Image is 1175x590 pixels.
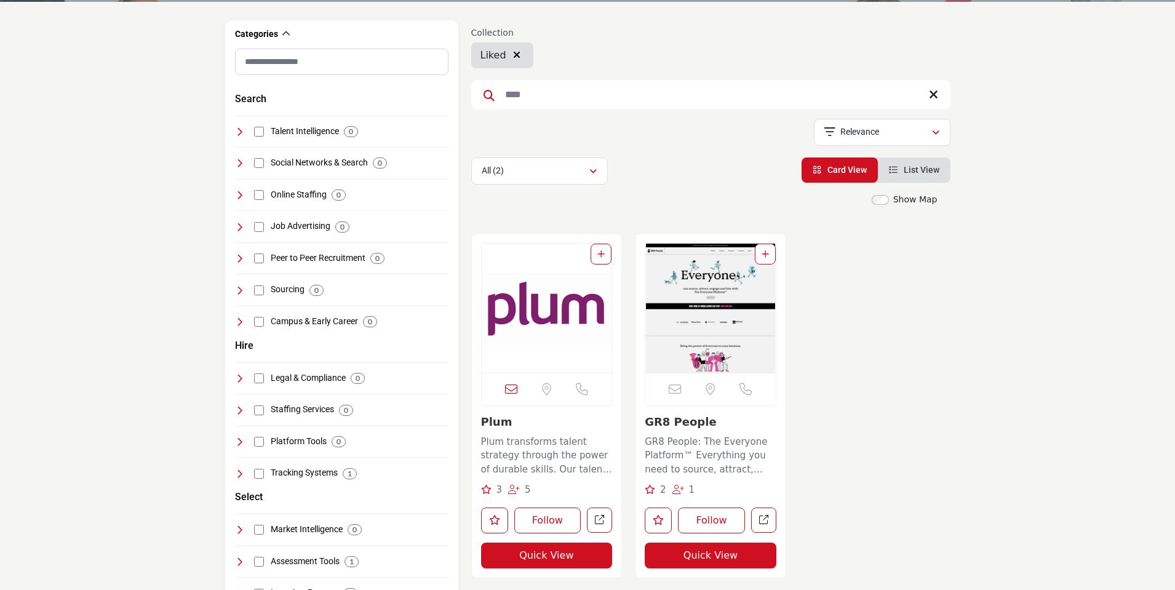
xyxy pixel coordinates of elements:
[356,374,360,383] b: 0
[904,165,939,175] span: List View
[332,436,346,447] div: 0 Results For Platform Tools
[344,126,358,137] div: 0 Results For Talent Intelligence
[271,524,343,536] h4: Market Intelligence: Tools and services providing insights into labor market trends, talent pools...
[645,508,672,533] button: Like listing
[235,49,448,75] input: Search Category
[514,508,581,533] button: Follow
[332,189,346,201] div: 0 Results For Online Staffing
[254,253,264,263] input: Select Peer to Peer Recruitment checkbox
[814,119,950,146] button: Relevance
[254,525,264,535] input: Select Market Intelligence checkbox
[525,484,531,495] span: 5
[339,405,353,416] div: 0 Results For Staffing Services
[368,317,372,326] b: 0
[337,191,341,199] b: 0
[751,508,776,533] a: Open gr8-people in new tab
[235,28,278,41] h2: Categories
[349,127,353,136] b: 0
[363,316,377,327] div: 0 Results For Campus & Early Career
[827,165,867,175] span: Card View
[889,165,939,175] a: View List
[254,285,264,295] input: Select Sourcing checkbox
[254,373,264,383] input: Select Legal & Compliance checkbox
[254,437,264,447] input: Select Platform Tools checkbox
[351,373,365,384] div: 0 Results For Legal & Compliance
[271,189,327,201] h4: Online Staffing: Digital platforms specializing in the staffing of temporary, contract, and conti...
[254,317,264,327] input: Select Campus & Early Career checkbox
[471,157,608,185] button: All (2)
[840,126,879,138] p: Relevance
[481,435,613,477] p: Plum transforms talent strategy through the power of durable skills. Our talent assessment helps ...
[254,405,264,415] input: Select Staffing Services checkbox
[271,467,338,479] h4: Tracking Systems: Systems for tracking and managing candidate applications, interviews, and onboa...
[271,220,330,233] h4: Job Advertising: Platforms and strategies for advertising job openings to attract a wide range of...
[813,165,867,175] a: View Card
[340,223,345,231] b: 0
[373,157,387,169] div: 0 Results For Social Networks & Search
[482,244,612,373] img: Plum
[471,28,533,38] h6: Collection
[689,484,695,495] span: 1
[271,316,358,328] h4: Campus & Early Career: Programs and platforms focusing on recruitment and career development for ...
[271,372,346,385] h4: Legal & Compliance: Resources and services ensuring recruitment practices comply with legal and r...
[481,508,508,533] button: Like listing
[597,249,605,259] a: Add To List
[660,484,666,495] span: 2
[481,543,613,568] button: Quick View
[345,556,359,567] div: 1 Results For Assessment Tools
[471,80,950,110] input: Search Keyword
[762,249,769,259] a: Add To List
[349,557,354,566] b: 1
[508,483,531,497] div: Followers
[496,484,502,495] span: 3
[645,485,655,494] i: Recommendations
[878,157,950,183] li: List View
[271,157,368,169] h4: Social Networks & Search: Platforms that combine social networking and search capabilities for re...
[645,415,776,429] h3: GR8 People
[378,159,382,167] b: 0
[271,556,340,568] h4: Assessment Tools: Tools and platforms for evaluating candidate skills, competencies, and fit for ...
[235,490,263,504] button: Select
[481,432,613,477] a: Plum transforms talent strategy through the power of durable skills. Our talent assessment helps ...
[645,244,776,373] img: GR8 People
[235,92,266,106] button: Search
[481,415,512,428] a: Plum
[645,415,716,428] a: GR8 People
[480,49,506,61] span: Liked
[482,244,612,373] a: Open Listing in new tab
[271,404,334,416] h4: Staffing Services: Services and agencies focused on providing temporary, permanent, and specializ...
[271,126,339,138] h4: Talent Intelligence: Intelligence and data-driven insights for making informed decisions in talen...
[344,406,348,415] b: 0
[645,435,776,477] p: GR8 People: The Everyone Platform™ Everything you need to source, attract, engage and hire... Eve...
[254,158,264,168] input: Select Social Networks & Search checkbox
[645,244,776,373] a: Open Listing in new tab
[481,485,492,494] i: Recommendations
[314,286,319,295] b: 0
[254,557,264,567] input: Select Assessment Tools checkbox
[348,524,362,535] div: 0 Results For Market Intelligence
[254,127,264,137] input: Select Talent Intelligence checkbox
[375,254,380,263] b: 0
[482,165,504,177] p: All (2)
[271,284,305,296] h4: Sourcing: Strategies and tools for identifying and engaging potential candidates for specific job...
[309,285,324,296] div: 0 Results For Sourcing
[352,525,357,534] b: 0
[645,543,776,568] button: Quick View
[271,436,327,448] h4: Platform Tools: Software and tools designed to enhance operational efficiency and collaboration i...
[235,338,253,353] button: Hire
[481,415,613,429] h3: Plum
[335,221,349,233] div: 0 Results For Job Advertising
[337,437,341,446] b: 0
[672,483,695,497] div: Followers
[343,468,357,479] div: 1 Results For Tracking Systems
[370,253,384,264] div: 0 Results For Peer to Peer Recruitment
[678,508,745,533] button: Follow
[271,252,365,265] h4: Peer to Peer Recruitment: Recruitment methods leveraging existing employees' networks and relatio...
[645,432,776,477] a: GR8 People: The Everyone Platform™ Everything you need to source, attract, engage and hire... Eve...
[254,222,264,232] input: Select Job Advertising checkbox
[254,469,264,479] input: Select Tracking Systems checkbox
[254,190,264,200] input: Select Online Staffing checkbox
